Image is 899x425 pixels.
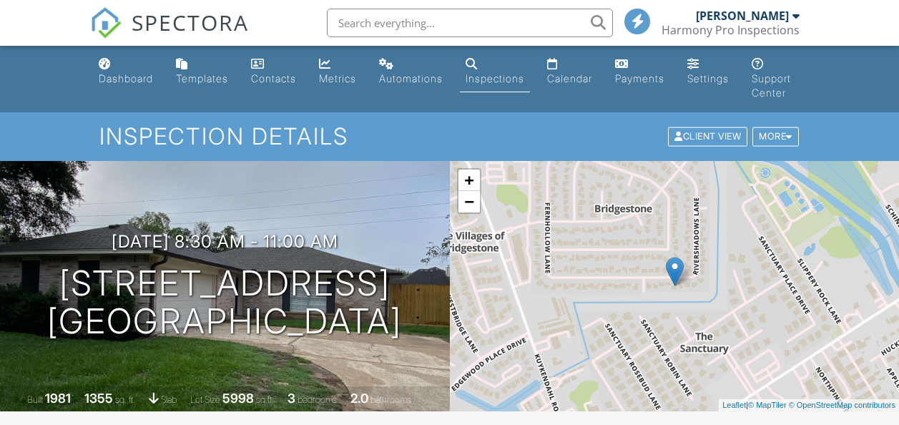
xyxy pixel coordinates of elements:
img: The Best Home Inspection Software - Spectora [90,7,122,39]
div: Templates [176,72,228,84]
div: Calendar [547,72,592,84]
a: Leaflet [722,401,746,409]
div: Settings [687,72,729,84]
div: Dashboard [99,72,153,84]
a: Client View [667,130,751,141]
div: Contacts [251,72,296,84]
span: slab [161,394,177,405]
div: 3 [288,391,295,406]
div: Automations [379,72,443,84]
a: Automations (Basic) [373,52,448,92]
a: Inspections [460,52,530,92]
div: [PERSON_NAME] [696,9,789,23]
span: Lot Size [190,394,220,405]
span: bathrooms [370,394,411,405]
a: Calendar [541,52,598,92]
div: More [752,127,799,147]
div: Harmony Pro Inspections [662,23,800,37]
h1: [STREET_ADDRESS] [GEOGRAPHIC_DATA] [47,265,402,341]
a: Templates [170,52,234,92]
div: Payments [615,72,664,84]
div: 5998 [222,391,254,406]
a: Dashboard [93,52,159,92]
a: Zoom in [458,170,480,191]
span: sq. ft. [115,394,135,405]
div: Inspections [466,72,524,84]
div: 1355 [84,391,113,406]
a: SPECTORA [90,19,249,49]
span: Built [27,394,43,405]
div: Metrics [319,72,356,84]
span: bedrooms [298,394,337,405]
a: Metrics [313,52,362,92]
a: Support Center [746,52,807,107]
div: Support Center [752,72,791,99]
span: SPECTORA [132,7,249,37]
a: Contacts [245,52,302,92]
a: Settings [682,52,735,92]
a: © OpenStreetMap contributors [789,401,895,409]
input: Search everything... [327,9,613,37]
span: sq.ft. [256,394,274,405]
a: Zoom out [458,191,480,212]
div: 1981 [45,391,71,406]
div: Client View [668,127,747,147]
a: Payments [609,52,670,92]
a: © MapTiler [748,401,787,409]
div: | [719,399,899,411]
div: 2.0 [350,391,368,406]
h3: [DATE] 8:30 am - 11:00 am [112,232,338,251]
h1: Inspection Details [99,124,800,149]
